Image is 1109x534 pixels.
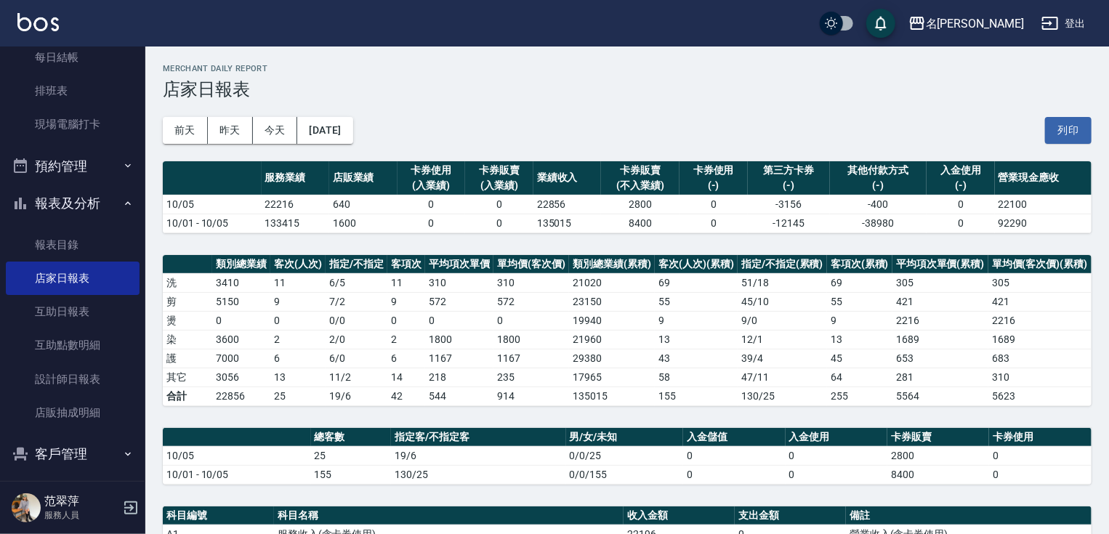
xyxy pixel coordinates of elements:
[163,255,1092,406] table: a dense table
[830,195,927,214] td: -400
[493,311,569,330] td: 0
[212,330,270,349] td: 3600
[6,473,140,511] button: 商品管理
[683,465,785,484] td: 0
[270,387,326,405] td: 25
[892,330,988,349] td: 1689
[311,465,392,484] td: 155
[995,195,1092,214] td: 22100
[846,506,1092,525] th: 備註
[398,214,466,232] td: 0
[387,349,425,368] td: 6
[425,387,493,405] td: 544
[387,292,425,311] td: 9
[533,161,602,195] th: 業績收入
[566,428,684,447] th: 男/女/未知
[748,195,830,214] td: -3156
[163,506,274,525] th: 科目編號
[262,161,330,195] th: 服務業績
[391,446,565,465] td: 19/6
[425,349,493,368] td: 1167
[988,349,1092,368] td: 683
[44,509,118,522] p: 服務人員
[830,214,927,232] td: -38980
[163,273,212,292] td: 洗
[605,163,676,178] div: 卡券販賣
[887,465,989,484] td: 8400
[569,330,655,349] td: 21960
[679,195,748,214] td: 0
[6,396,140,429] a: 店販抽成明細
[786,428,887,447] th: 入金使用
[569,311,655,330] td: 19940
[827,255,892,274] th: 客項次(累積)
[469,163,530,178] div: 卡券販賣
[163,64,1092,73] h2: Merchant Daily Report
[988,311,1092,330] td: 2216
[786,465,887,484] td: 0
[297,117,352,144] button: [DATE]
[892,311,988,330] td: 2216
[329,214,398,232] td: 1600
[387,255,425,274] th: 客項次
[930,163,991,178] div: 入金使用
[391,465,565,484] td: 130/25
[1036,10,1092,37] button: 登出
[605,178,676,193] div: (不入業績)
[892,349,988,368] td: 653
[270,368,326,387] td: 13
[738,349,827,368] td: 39 / 4
[493,292,569,311] td: 572
[212,349,270,368] td: 7000
[569,292,655,311] td: 23150
[326,311,387,330] td: 0 / 0
[738,330,827,349] td: 12 / 1
[387,273,425,292] td: 11
[827,368,892,387] td: 64
[601,195,679,214] td: 2800
[163,465,311,484] td: 10/01 - 10/05
[827,273,892,292] td: 69
[465,214,533,232] td: 0
[989,428,1092,447] th: 卡券使用
[655,273,738,292] td: 69
[569,255,655,274] th: 類別總業績(累積)
[163,368,212,387] td: 其它
[311,428,392,447] th: 總客數
[326,292,387,311] td: 7 / 2
[927,195,995,214] td: 0
[329,161,398,195] th: 店販業績
[989,446,1092,465] td: 0
[163,195,262,214] td: 10/05
[903,9,1030,39] button: 名[PERSON_NAME]
[827,349,892,368] td: 45
[270,255,326,274] th: 客次(人次)
[401,163,462,178] div: 卡券使用
[493,255,569,274] th: 單均價(客次價)
[212,292,270,311] td: 5150
[163,330,212,349] td: 染
[425,368,493,387] td: 218
[989,465,1092,484] td: 0
[738,311,827,330] td: 9 / 0
[827,330,892,349] td: 13
[493,387,569,405] td: 914
[738,387,827,405] td: 130/25
[927,214,995,232] td: 0
[887,446,989,465] td: 2800
[995,214,1092,232] td: 92290
[892,292,988,311] td: 421
[212,387,270,405] td: 22856
[163,311,212,330] td: 燙
[493,330,569,349] td: 1800
[326,273,387,292] td: 6 / 5
[6,228,140,262] a: 報表目錄
[892,273,988,292] td: 305
[398,195,466,214] td: 0
[751,178,826,193] div: (-)
[655,368,738,387] td: 58
[163,428,1092,485] table: a dense table
[493,273,569,292] td: 310
[6,74,140,108] a: 排班表
[566,446,684,465] td: 0/0/25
